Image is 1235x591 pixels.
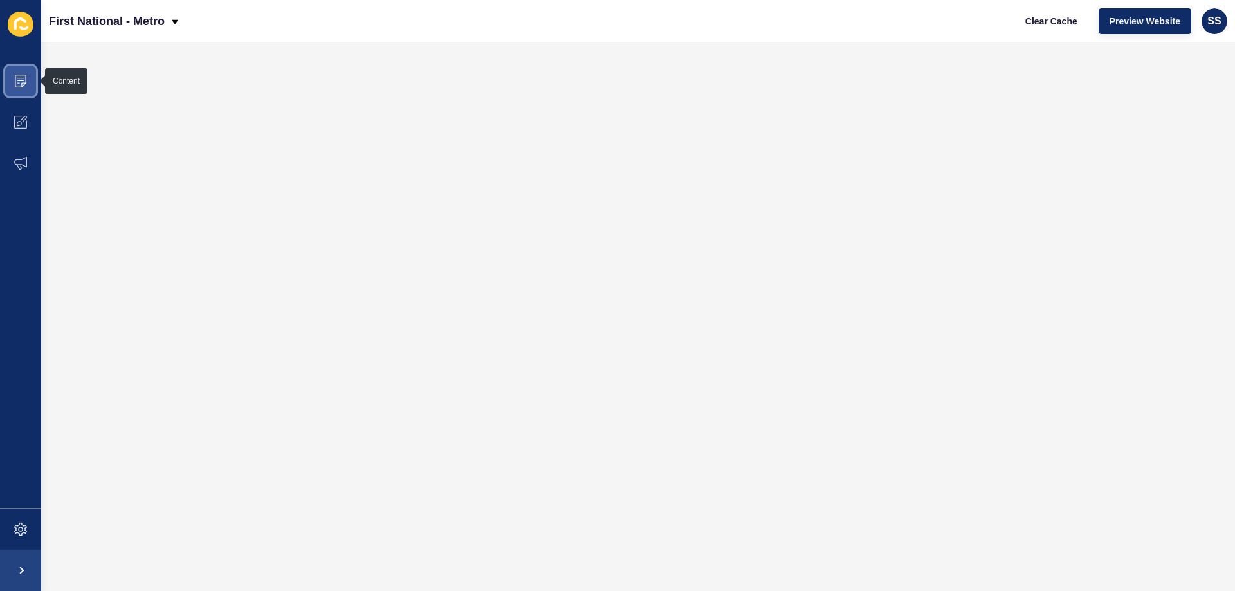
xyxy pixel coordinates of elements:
[1110,15,1180,28] span: Preview Website
[1207,15,1221,28] span: SS
[53,76,80,86] div: Content
[49,5,165,37] p: First National - Metro
[1099,8,1191,34] button: Preview Website
[1025,15,1077,28] span: Clear Cache
[1014,8,1088,34] button: Clear Cache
